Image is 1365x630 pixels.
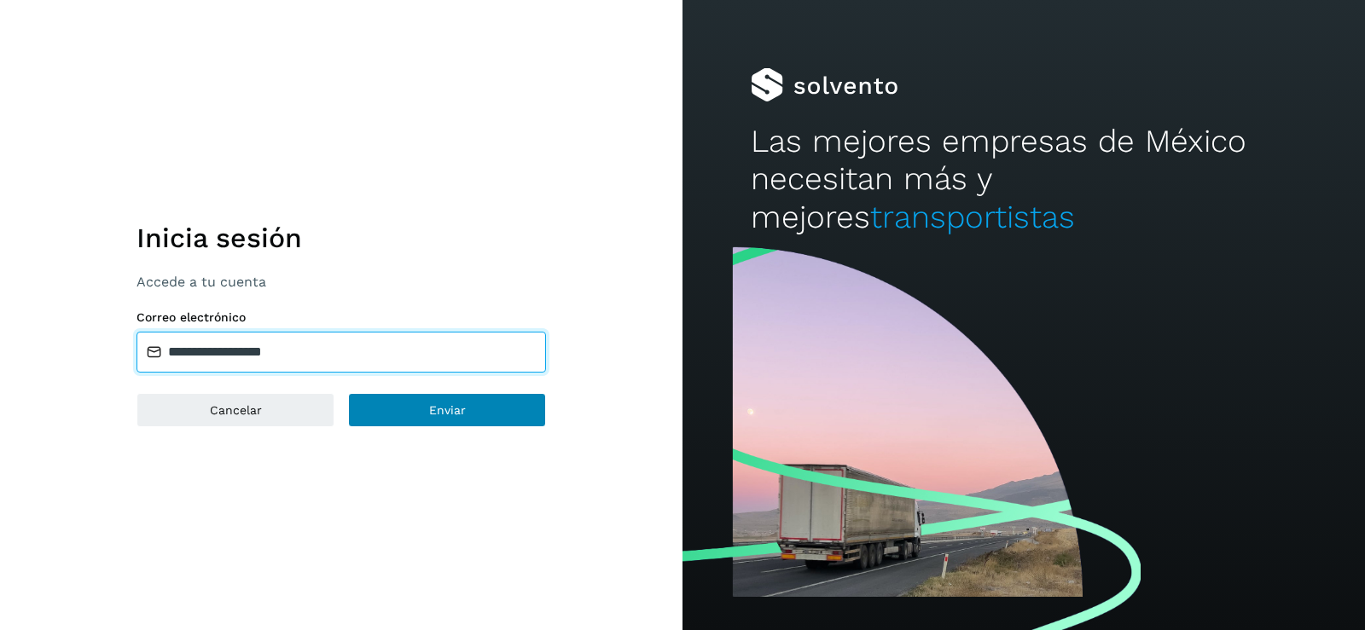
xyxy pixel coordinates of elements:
[136,274,546,290] p: Accede a tu cuenta
[751,123,1297,236] h2: Las mejores empresas de México necesitan más y mejores
[348,393,546,427] button: Enviar
[136,310,546,325] label: Correo electrónico
[136,222,546,254] h1: Inicia sesión
[136,393,334,427] button: Cancelar
[210,404,262,416] span: Cancelar
[870,199,1075,235] span: transportistas
[429,404,466,416] span: Enviar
